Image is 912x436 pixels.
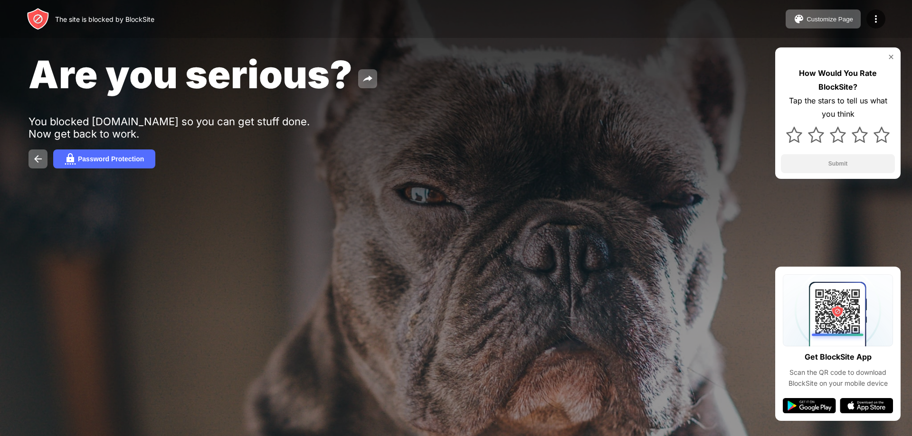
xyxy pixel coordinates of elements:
[840,398,893,413] img: app-store.svg
[887,53,895,61] img: rate-us-close.svg
[781,66,895,94] div: How Would You Rate BlockSite?
[28,115,322,140] div: You blocked [DOMAIN_NAME] so you can get stuff done. Now get back to work.
[786,9,861,28] button: Customize Page
[781,154,895,173] button: Submit
[808,127,824,143] img: star.svg
[805,350,872,364] div: Get BlockSite App
[783,274,893,346] img: qrcode.svg
[55,15,154,23] div: The site is blocked by BlockSite
[783,367,893,389] div: Scan the QR code to download BlockSite on your mobile device
[28,51,352,97] span: Are you serious?
[852,127,868,143] img: star.svg
[830,127,846,143] img: star.svg
[781,94,895,121] div: Tap the stars to tell us what you think
[870,13,882,25] img: menu-icon.svg
[65,153,76,165] img: password.svg
[78,155,144,163] div: Password Protection
[786,127,802,143] img: star.svg
[32,153,44,165] img: back.svg
[27,8,49,30] img: header-logo.svg
[783,398,836,413] img: google-play.svg
[793,13,805,25] img: pallet.svg
[807,16,853,23] div: Customize Page
[362,73,373,84] img: share.svg
[53,149,155,168] button: Password Protection
[874,127,890,143] img: star.svg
